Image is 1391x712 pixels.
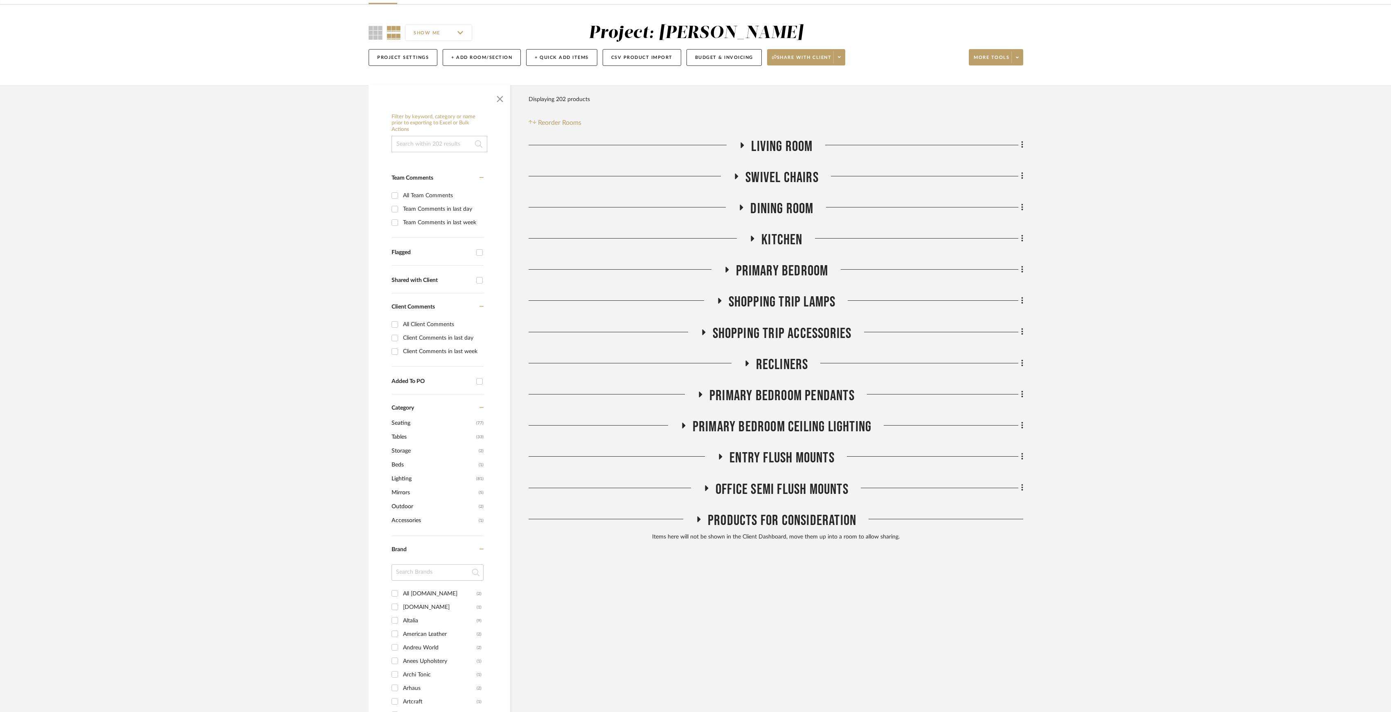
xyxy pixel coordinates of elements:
span: (81) [476,472,484,485]
span: Outdoor [392,500,477,514]
span: (2) [479,500,484,513]
span: Recliners [756,356,808,374]
button: Budget & Invoicing [686,49,762,66]
div: (1) [477,695,482,708]
span: (33) [476,430,484,444]
span: Living Room [751,138,813,155]
div: American Leather [403,628,477,641]
div: (1) [477,601,482,614]
button: CSV Product Import [603,49,681,66]
div: Added To PO [392,378,472,385]
span: (77) [476,417,484,430]
span: Team Comments [392,175,433,181]
span: (1) [479,514,484,527]
div: Altalia [403,614,477,627]
span: Kitchen [761,231,802,249]
div: Client Comments in last week [403,345,482,358]
input: Search Brands [392,564,484,581]
div: Archi Tonic [403,668,477,681]
button: + Quick Add Items [526,49,597,66]
div: Team Comments in last week [403,216,482,229]
div: Artcraft [403,695,477,708]
button: Project Settings [369,49,437,66]
h6: Filter by keyword, category or name prior to exporting to Excel or Bulk Actions [392,114,487,133]
span: (5) [479,486,484,499]
div: Anees Upholstery [403,655,477,668]
div: Client Comments in last day [403,331,482,345]
span: Swivel Chairs [745,169,819,187]
div: Flagged [392,249,472,256]
div: Items here will not be shown in the Client Dashboard, move them up into a room to allow sharing. [529,533,1023,542]
span: Dining Room [750,200,813,218]
div: (2) [477,628,482,641]
div: Team Comments in last day [403,203,482,216]
span: Accessories [392,514,477,527]
div: (2) [477,587,482,600]
input: Search within 202 results [392,136,487,152]
div: All Team Comments [403,189,482,202]
span: Primary Bedroom Ceiling LIghting [693,418,871,436]
button: More tools [969,49,1023,65]
span: Share with client [772,54,832,67]
span: Shopping Trip Lamps [729,293,836,311]
button: Share with client [767,49,846,65]
div: All Client Comments [403,318,482,331]
span: Brand [392,547,407,552]
div: All [DOMAIN_NAME] [403,587,477,600]
div: Shared with Client [392,277,472,284]
div: (9) [477,614,482,627]
div: Arhaus [403,682,477,695]
button: Close [492,89,508,106]
div: [DOMAIN_NAME] [403,601,477,614]
span: Reorder Rooms [538,118,581,128]
div: Displaying 202 products [529,91,590,108]
button: + Add Room/Section [443,49,521,66]
div: Project: [PERSON_NAME] [589,25,803,42]
span: Mirrors [392,486,477,500]
span: Primary Bedroom Pendants [709,387,855,405]
span: More tools [974,54,1009,67]
span: Beds [392,458,477,472]
div: (1) [477,655,482,668]
div: (2) [477,641,482,654]
span: Seating [392,416,474,430]
span: Shopping Trip Accessories [713,325,852,342]
span: Office Semi Flush Mounts [716,481,849,498]
span: (2) [479,444,484,457]
span: Primary Bedroom [736,262,828,280]
span: Category [392,405,414,412]
span: Client Comments [392,304,435,310]
span: (1) [479,458,484,471]
button: Reorder Rooms [529,118,581,128]
div: (2) [477,682,482,695]
span: Products For Consideration [708,512,856,529]
span: Tables [392,430,474,444]
div: Andreu World [403,641,477,654]
span: Entry Flush Mounts [729,449,835,467]
span: Storage [392,444,477,458]
span: Lighting [392,472,474,486]
div: (1) [477,668,482,681]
